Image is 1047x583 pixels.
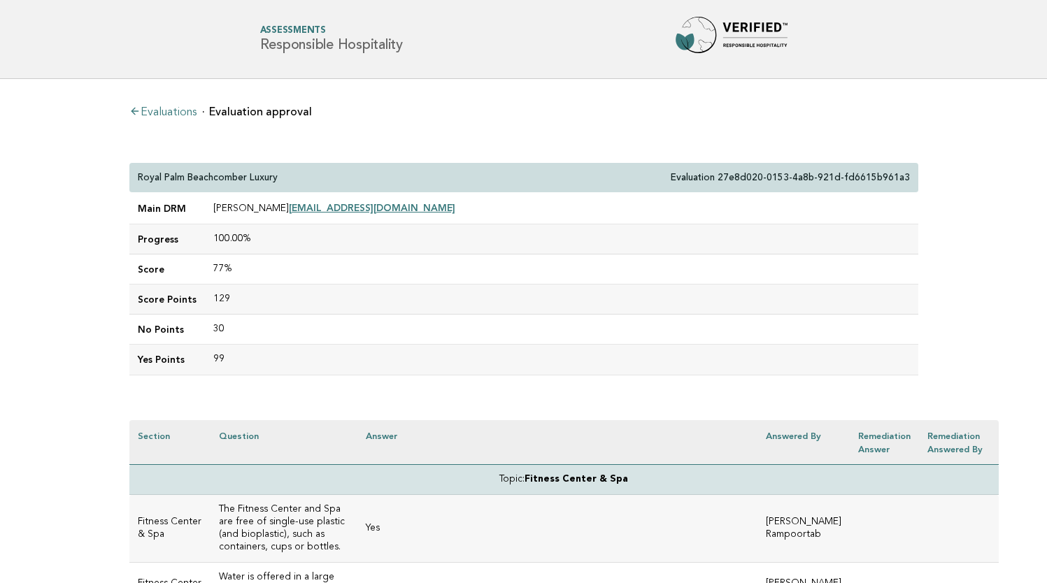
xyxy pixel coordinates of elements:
td: No Points [129,315,205,345]
th: Remediation Answered by [919,420,999,465]
th: Answer [357,420,757,465]
h1: Responsible Hospitality [260,27,403,52]
th: Answered by [757,420,850,465]
img: Forbes Travel Guide [676,17,788,62]
td: Main DRM [129,193,205,224]
th: Section [129,420,211,465]
td: Progress [129,224,205,254]
td: 129 [205,285,918,315]
td: Yes [357,495,757,563]
th: Question [211,420,357,465]
p: Evaluation 27e8d020-0153-4a8b-921d-fd6615b961a3 [671,171,910,184]
td: [PERSON_NAME] Rampoortab [757,495,850,563]
td: Score Points [129,285,205,315]
th: Remediation Answer [850,420,919,465]
a: Evaluations [129,107,197,118]
td: Score [129,254,205,285]
a: [EMAIL_ADDRESS][DOMAIN_NAME] [289,202,455,213]
td: [PERSON_NAME] [205,193,918,224]
h3: The Fitness Center and Spa are free of single-use plastic (and bioplastic), such as containers, c... [219,503,349,554]
td: Topic: [129,464,999,494]
td: 77% [205,254,918,285]
strong: Fitness Center & Spa [525,475,628,484]
td: 100.00% [205,224,918,254]
td: 99 [205,345,918,375]
td: Yes Points [129,345,205,375]
td: 30 [205,315,918,345]
td: Fitness Center & Spa [129,495,211,563]
li: Evaluation approval [202,106,312,117]
span: Assessments [260,27,403,36]
p: Royal Palm Beachcomber Luxury [138,171,278,184]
